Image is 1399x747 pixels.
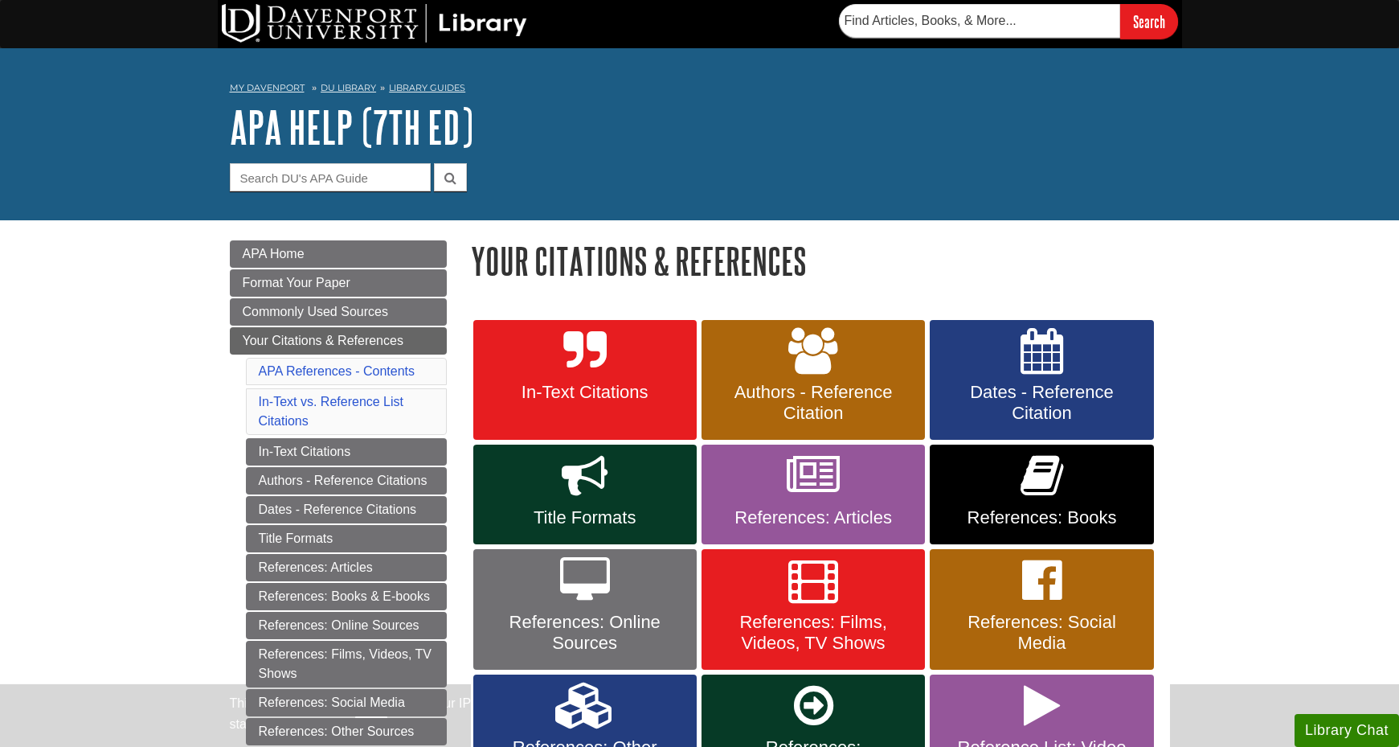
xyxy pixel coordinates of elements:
[243,305,388,318] span: Commonly Used Sources
[1295,714,1399,747] button: Library Chat
[243,276,350,289] span: Format Your Paper
[230,298,447,326] a: Commonly Used Sources
[230,269,447,297] a: Format Your Paper
[485,507,685,528] span: Title Formats
[839,4,1120,38] input: Find Articles, Books, & More...
[839,4,1178,39] form: Searches DU Library's articles, books, and more
[942,612,1141,654] span: References: Social Media
[243,334,403,347] span: Your Citations & References
[702,320,925,441] a: Authors - Reference Citation
[702,445,925,544] a: References: Articles
[222,4,527,43] img: DU Library
[930,320,1153,441] a: Dates - Reference Citation
[714,507,913,528] span: References: Articles
[246,496,447,523] a: Dates - Reference Citations
[714,612,913,654] span: References: Films, Videos, TV Shows
[1120,4,1178,39] input: Search
[702,549,925,670] a: References: Films, Videos, TV Shows
[230,77,1170,103] nav: breadcrumb
[230,102,473,152] a: APA Help (7th Ed)
[246,612,447,639] a: References: Online Sources
[942,382,1141,424] span: Dates - Reference Citation
[471,240,1170,281] h1: Your Citations & References
[230,163,431,191] input: Search DU's APA Guide
[246,438,447,466] a: In-Text Citations
[473,549,697,670] a: References: Online Sources
[246,641,447,687] a: References: Films, Videos, TV Shows
[243,247,305,261] span: APA Home
[246,525,447,552] a: Title Formats
[246,467,447,495] a: Authors - Reference Citations
[259,395,404,428] a: In-Text vs. Reference List Citations
[230,240,447,268] a: APA Home
[389,82,465,93] a: Library Guides
[485,382,685,403] span: In-Text Citations
[942,507,1141,528] span: References: Books
[230,327,447,355] a: Your Citations & References
[485,612,685,654] span: References: Online Sources
[246,583,447,610] a: References: Books & E-books
[246,718,447,745] a: References: Other Sources
[714,382,913,424] span: Authors - Reference Citation
[246,554,447,581] a: References: Articles
[930,445,1153,544] a: References: Books
[230,81,305,95] a: My Davenport
[473,445,697,544] a: Title Formats
[321,82,376,93] a: DU Library
[930,549,1153,670] a: References: Social Media
[259,364,415,378] a: APA References - Contents
[473,320,697,441] a: In-Text Citations
[246,689,447,716] a: References: Social Media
